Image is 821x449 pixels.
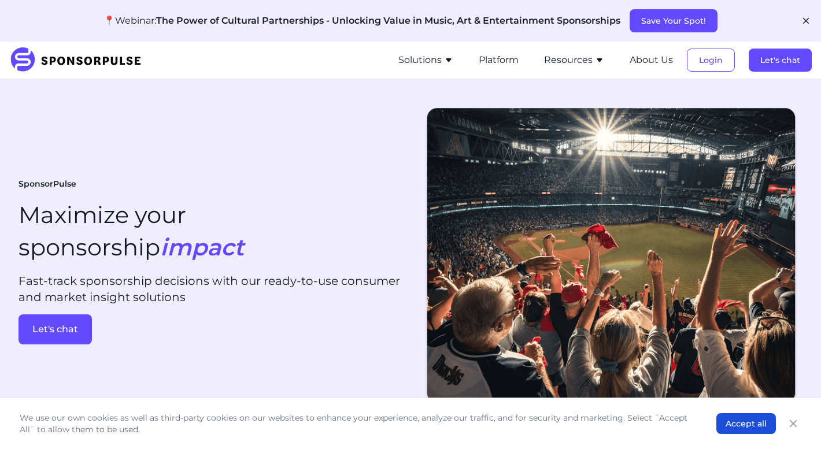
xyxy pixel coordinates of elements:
[749,49,812,72] button: Let's chat
[630,9,718,32] button: Save Your Spot!
[479,55,519,65] a: Platform
[716,413,776,434] button: Accept all
[687,49,735,72] button: Login
[785,415,801,432] button: Close
[160,233,244,261] i: impact
[687,55,735,65] a: Login
[479,53,519,67] button: Platform
[19,273,401,305] p: Fast-track sponsorship decisions with our ready-to-use consumer and market insight solutions
[19,199,244,264] h1: Maximize your sponsorship
[630,16,718,26] a: Save Your Spot!
[544,53,604,67] button: Resources
[630,55,673,65] a: About Us
[630,53,673,67] button: About Us
[103,14,620,28] p: 📍Webinar:
[19,179,76,190] span: SponsorPulse
[156,15,620,26] span: The Power of Cultural Partnerships - Unlocking Value in Music, Art & Entertainment Sponsorships
[9,47,150,73] img: SponsorPulse
[19,314,92,344] button: Let's chat
[398,53,453,67] button: Solutions
[20,412,693,435] p: We use our own cookies as well as third-party cookies on our websites to enhance your experience,...
[749,55,812,65] a: Let's chat
[19,314,401,344] a: Let's chat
